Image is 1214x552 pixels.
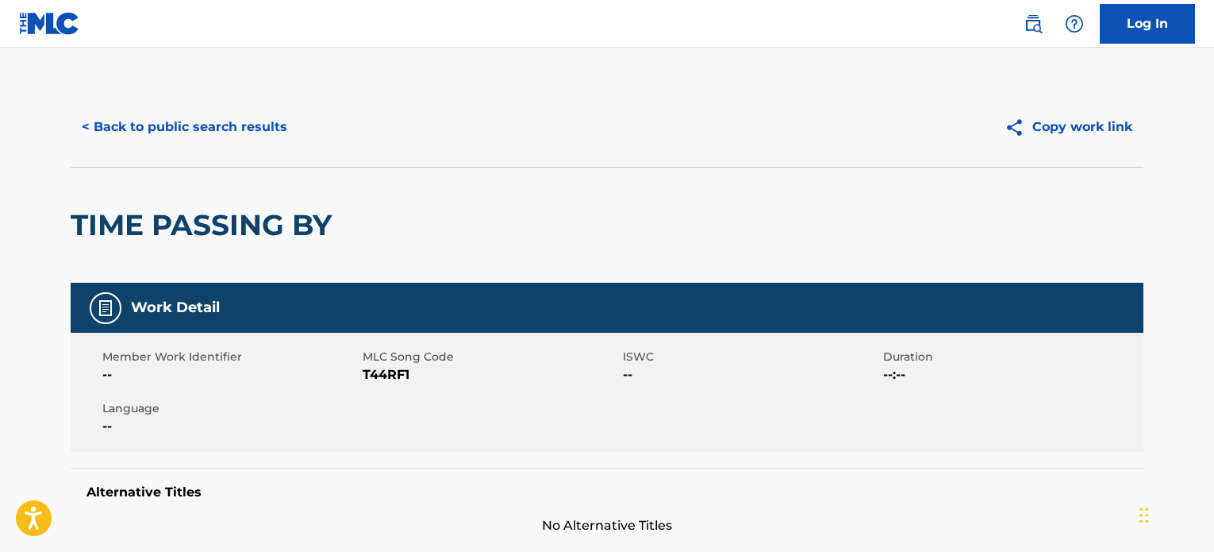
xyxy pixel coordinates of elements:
span: No Alternative Titles [71,516,1143,535]
span: -- [623,365,879,384]
span: T44RF1 [363,365,619,384]
span: Language [102,400,359,417]
span: Duration [883,349,1139,365]
img: Copy work link [1005,118,1032,137]
img: MLC Logo [19,12,80,35]
div: Drag [1139,492,1149,539]
span: ISWC [623,349,879,365]
a: Public Search [1017,8,1049,40]
img: Work Detail [96,299,115,318]
h2: TIME PASSING BY [71,207,340,243]
button: < Back to public search results [71,107,298,147]
img: help [1065,14,1084,33]
h5: Alternative Titles [86,484,1128,500]
div: Help [1058,8,1090,40]
span: --:-- [883,365,1139,384]
button: Copy work link [993,107,1143,147]
span: Member Work Identifier [102,349,359,365]
h5: Work Detail [131,299,220,317]
span: -- [102,365,359,384]
iframe: Chat Widget [1135,476,1214,552]
span: -- [102,417,359,436]
a: Log In [1100,4,1195,44]
img: search [1024,14,1043,33]
span: MLC Song Code [363,349,619,365]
